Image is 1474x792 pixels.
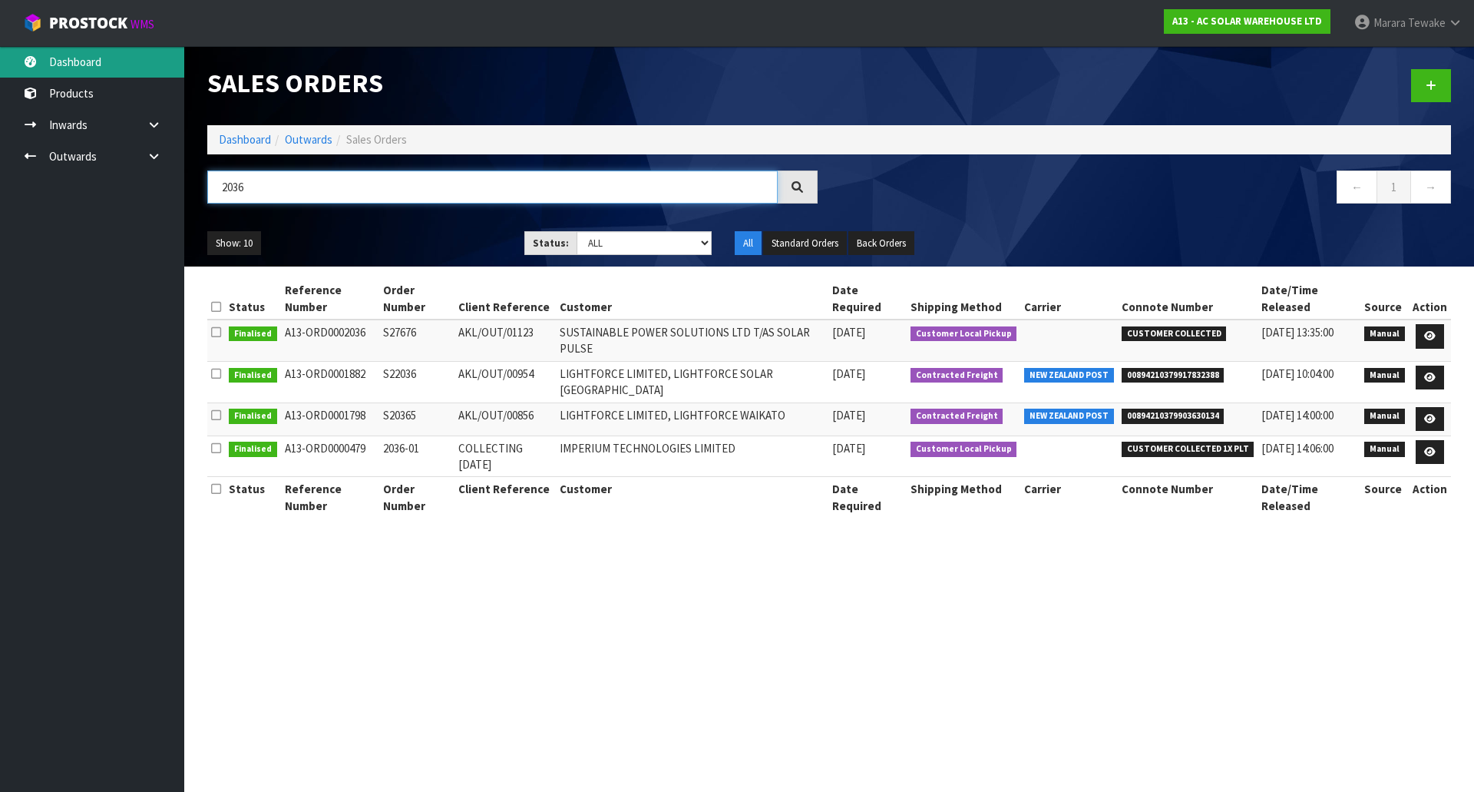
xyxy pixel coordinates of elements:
[1261,408,1334,423] span: [DATE] 14:00:00
[281,477,379,518] th: Reference Number
[1261,325,1334,340] span: [DATE] 13:35:00
[1261,441,1334,456] span: [DATE] 14:06:00
[1364,409,1405,424] span: Manual
[1408,15,1446,30] span: Tewake
[379,278,454,320] th: Order Number
[225,278,281,320] th: Status
[281,403,379,436] td: A13-ORD0001798
[832,441,865,456] span: [DATE]
[907,278,1021,320] th: Shipping Method
[454,403,556,436] td: AKL/OUT/00856
[1118,278,1258,320] th: Connote Number
[1364,368,1405,383] span: Manual
[229,409,277,424] span: Finalised
[379,361,454,403] td: S22036
[911,409,1003,424] span: Contracted Freight
[841,171,1451,208] nav: Page navigation
[1360,278,1409,320] th: Source
[556,403,828,436] td: LIGHTFORCE LIMITED, LIGHTFORCE WAIKATO
[379,403,454,436] td: S20365
[1024,368,1114,383] span: NEW ZEALAND POST
[379,320,454,361] td: S27676
[207,171,778,204] input: Search sales orders
[225,477,281,518] th: Status
[911,368,1003,383] span: Contracted Freight
[1261,366,1334,381] span: [DATE] 10:04:00
[281,436,379,477] td: A13-ORD0000479
[1024,409,1114,424] span: NEW ZEALAND POST
[1164,9,1330,34] a: A13 - AC SOLAR WAREHOUSE LTD
[828,477,907,518] th: Date Required
[735,231,762,256] button: All
[1122,409,1224,424] span: 00894210379903630134
[763,231,847,256] button: Standard Orders
[556,320,828,361] td: SUSTAINABLE POWER SOLUTIONS LTD T/AS SOLAR PULSE
[556,278,828,320] th: Customer
[49,13,127,33] span: ProStock
[229,326,277,342] span: Finalised
[911,326,1017,342] span: Customer Local Pickup
[1373,15,1406,30] span: Marara
[556,436,828,477] td: IMPERIUM TECHNOLOGIES LIMITED
[1122,368,1224,383] span: 00894210379917832388
[1118,477,1258,518] th: Connote Number
[346,132,407,147] span: Sales Orders
[1020,278,1118,320] th: Carrier
[229,442,277,457] span: Finalised
[1364,442,1405,457] span: Manual
[1410,171,1451,204] a: →
[219,132,271,147] a: Dashboard
[454,320,556,361] td: AKL/OUT/01123
[454,477,556,518] th: Client Reference
[281,278,379,320] th: Reference Number
[832,366,865,381] span: [DATE]
[454,278,556,320] th: Client Reference
[556,477,828,518] th: Customer
[1122,442,1254,457] span: CUSTOMER COLLECTED 1X PLT
[23,13,42,32] img: cube-alt.png
[454,436,556,477] td: COLLECTING [DATE]
[533,237,569,250] strong: Status:
[281,320,379,361] td: A13-ORD0002036
[379,436,454,477] td: 2036-01
[832,325,865,340] span: [DATE]
[907,477,1021,518] th: Shipping Method
[454,361,556,403] td: AKL/OUT/00954
[911,442,1017,457] span: Customer Local Pickup
[281,361,379,403] td: A13-ORD0001882
[828,278,907,320] th: Date Required
[207,231,261,256] button: Show: 10
[285,132,332,147] a: Outwards
[1122,326,1227,342] span: CUSTOMER COLLECTED
[207,69,818,98] h1: Sales Orders
[229,368,277,383] span: Finalised
[1258,278,1360,320] th: Date/Time Released
[1409,477,1451,518] th: Action
[1258,477,1360,518] th: Date/Time Released
[131,17,154,31] small: WMS
[1364,326,1405,342] span: Manual
[1377,171,1411,204] a: 1
[832,408,865,423] span: [DATE]
[1337,171,1377,204] a: ←
[1360,477,1409,518] th: Source
[848,231,914,256] button: Back Orders
[556,361,828,403] td: LIGHTFORCE LIMITED, LIGHTFORCE SOLAR [GEOGRAPHIC_DATA]
[1409,278,1451,320] th: Action
[1020,477,1118,518] th: Carrier
[379,477,454,518] th: Order Number
[1172,15,1322,28] strong: A13 - AC SOLAR WAREHOUSE LTD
